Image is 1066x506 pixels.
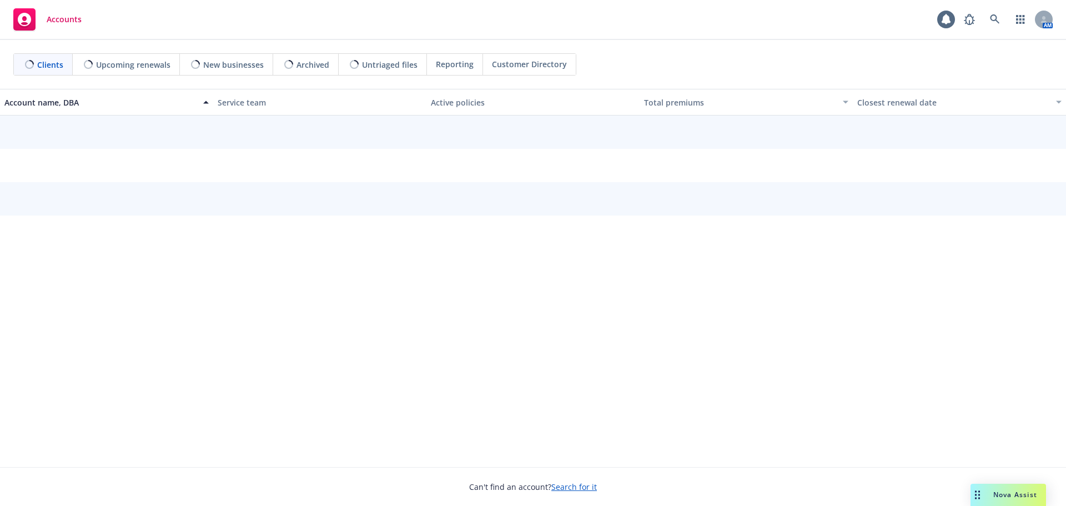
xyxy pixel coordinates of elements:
a: Search for it [551,482,597,492]
div: Total premiums [644,97,836,108]
button: Total premiums [640,89,853,116]
span: Untriaged files [362,59,418,71]
a: Search [984,8,1006,31]
span: Accounts [47,15,82,24]
span: Clients [37,59,63,71]
span: Reporting [436,58,474,70]
div: Active policies [431,97,635,108]
a: Report a Bug [958,8,980,31]
a: Switch app [1009,8,1032,31]
span: Archived [296,59,329,71]
a: Accounts [9,4,86,35]
button: Nova Assist [971,484,1046,506]
button: Active policies [426,89,640,116]
span: Customer Directory [492,58,567,70]
span: Can't find an account? [469,481,597,493]
button: Closest renewal date [853,89,1066,116]
div: Service team [218,97,422,108]
span: Upcoming renewals [96,59,170,71]
span: Nova Assist [993,490,1037,499]
div: Closest renewal date [857,97,1049,108]
span: New businesses [203,59,264,71]
button: Service team [213,89,426,116]
div: Drag to move [971,484,984,506]
div: Account name, DBA [4,97,197,108]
